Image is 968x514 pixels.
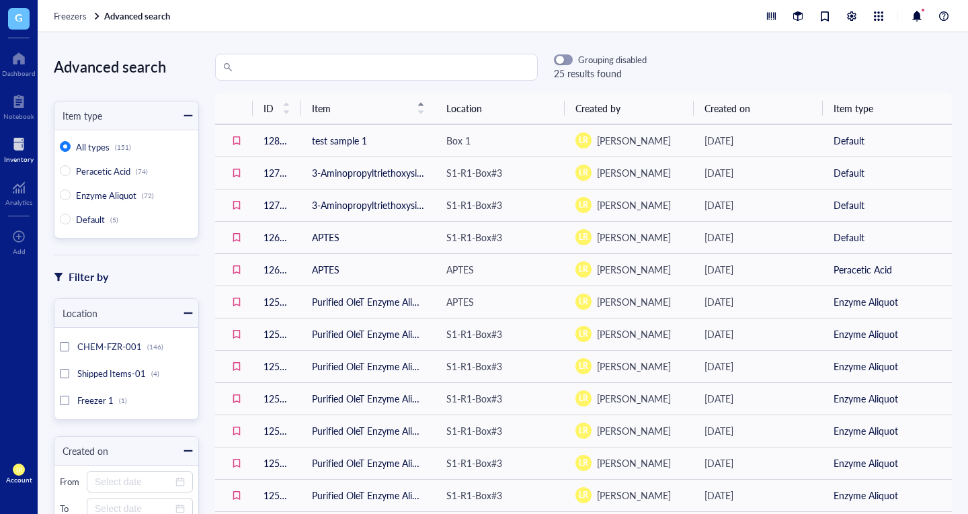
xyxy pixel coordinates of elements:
div: From [60,476,81,488]
td: Purified OleT Enzyme Aliquot - Cytochrome P450 OleT [301,318,436,350]
div: S1-R1-Box#3 [446,359,502,374]
div: 25 results found [554,66,647,81]
span: Enzyme Aliquot [76,189,136,202]
div: [DATE] [704,456,812,470]
td: Default [823,124,952,157]
span: LR [579,167,588,179]
a: Analytics [5,177,32,206]
div: Analytics [5,198,32,206]
span: [PERSON_NAME] [597,359,671,373]
span: ID [264,101,274,116]
td: 3-Aminopropyltriethoxysilane (APTES) [301,189,436,221]
th: ID [253,93,301,124]
td: Purified OleT Enzyme Aliquot - Cytochrome P450 OleT [301,447,436,479]
div: Inventory [4,155,34,163]
td: 12557 [253,350,301,382]
span: [PERSON_NAME] [597,424,671,437]
td: 12642 [253,221,301,253]
th: Created on [694,93,823,124]
td: Purified OleT Enzyme Aliquot - Cytochrome P450 OleT [301,415,436,447]
td: APTES [301,253,436,286]
a: Advanced search [104,10,173,22]
span: LR [579,392,588,404]
div: S1-R1-Box#3 [446,165,502,180]
span: [PERSON_NAME] [597,166,671,179]
div: S1-R1-Box#3 [446,198,502,212]
div: Created on [54,443,108,458]
div: APTES [446,262,474,277]
div: [DATE] [704,165,812,180]
div: (72) [142,191,154,200]
div: APTES [446,294,474,309]
div: (74) [136,167,148,175]
td: 12554 [253,447,301,479]
td: 3-Aminopropyltriethoxysilane (APTES) [301,157,436,189]
div: [DATE] [704,391,812,406]
td: Enzyme Aliquot [823,350,952,382]
th: Item type [823,93,952,124]
th: Created by [565,93,694,124]
td: Purified OleT Enzyme Aliquot - Cytochrome P450 OleT [301,350,436,382]
a: Inventory [4,134,34,163]
span: [PERSON_NAME] [597,198,671,212]
div: S1-R1-Box#3 [446,230,502,245]
div: [DATE] [704,423,812,438]
td: test sample 1 [301,124,436,157]
div: S1-R1-Box#3 [446,423,502,438]
div: [DATE] [704,294,812,309]
div: [DATE] [704,198,812,212]
div: Account [6,476,32,484]
td: Enzyme Aliquot [823,415,952,447]
td: 12641 [253,253,301,286]
td: APTES [301,221,436,253]
td: Default [823,157,952,189]
div: [DATE] [704,262,812,277]
span: LR [579,231,588,243]
td: 12559 [253,286,301,318]
span: CHEM-FZR-001 [77,340,142,353]
span: G [15,9,23,26]
span: [PERSON_NAME] [597,263,671,276]
td: Enzyme Aliquot [823,447,952,479]
div: Box 1 [446,133,471,148]
div: Dashboard [2,69,36,77]
div: Filter by [69,268,108,286]
div: (146) [147,343,163,351]
span: All types [76,140,110,153]
div: S1-R1-Box#3 [446,456,502,470]
div: S1-R1-Box#3 [446,488,502,503]
span: LR [579,489,588,501]
div: Add [13,247,26,255]
div: [DATE] [704,230,812,245]
span: Shipped Items-01 [77,367,146,380]
div: Location [54,306,97,320]
span: [PERSON_NAME] [597,295,671,308]
span: [PERSON_NAME] [597,230,671,244]
input: Select date [95,474,173,489]
td: Enzyme Aliquot [823,318,952,350]
span: [PERSON_NAME] [597,456,671,470]
div: [DATE] [704,359,812,374]
span: LR [579,360,588,372]
span: LR [579,263,588,275]
div: (1) [119,396,127,404]
td: 12553 [253,479,301,511]
a: Dashboard [2,48,36,77]
span: LR [579,328,588,340]
span: LR [15,466,22,474]
td: Enzyme Aliquot [823,479,952,511]
span: Freezer 1 [77,394,114,406]
td: Default [823,189,952,221]
td: Enzyme Aliquot [823,382,952,415]
td: Enzyme Aliquot [823,286,952,318]
div: (151) [115,143,131,151]
span: LR [579,199,588,211]
div: Advanced search [54,54,199,79]
td: 12558 [253,318,301,350]
div: [DATE] [704,327,812,341]
th: Item [301,93,436,124]
td: Purified OleT Enzyme Aliquot - Cytochrome P450 OleT [301,382,436,415]
td: Purified OleT Enzyme Aliquot - Cytochrome P450 OleT [301,286,436,318]
a: Freezers [54,10,102,22]
td: Peracetic Acid [823,253,952,286]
